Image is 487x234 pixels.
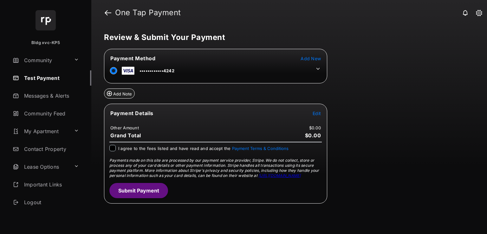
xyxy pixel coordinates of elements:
[10,53,71,68] a: Community
[232,146,289,151] button: I agree to the fees listed and have read and accept the
[10,88,91,103] a: Messages & Alerts
[313,110,321,116] button: Edit
[109,183,168,198] button: Submit Payment
[110,110,153,116] span: Payment Details
[104,88,135,99] button: Add Note
[313,111,321,116] span: Edit
[10,159,71,174] a: Lease Options
[110,55,155,62] span: Payment Method
[110,132,141,139] span: Grand Total
[258,173,301,178] a: [URL][DOMAIN_NAME]
[10,70,91,86] a: Test Payment
[10,141,91,157] a: Contact Property
[36,10,56,30] img: svg+xml;base64,PHN2ZyB4bWxucz0iaHR0cDovL3d3dy53My5vcmcvMjAwMC9zdmciIHdpZHRoPSI2NCIgaGVpZ2h0PSI2NC...
[301,56,321,61] span: Add New
[118,146,289,151] span: I agree to the fees listed and have read and accept the
[109,158,319,178] span: Payments made on this site are processed by our payment service provider, Stripe. We do not colle...
[140,68,174,73] span: ••••••••••••4242
[110,125,139,131] td: Other Amount
[305,132,321,139] span: $0.00
[309,125,321,131] td: $0.00
[10,124,71,139] a: My Apartment
[10,195,91,210] a: Logout
[31,40,60,46] p: Bldg xvc-KP5
[104,34,469,41] h5: Review & Submit Your Payment
[115,9,181,16] strong: One Tap Payment
[301,55,321,62] button: Add New
[10,106,91,121] a: Community Feed
[10,177,81,192] a: Important Links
